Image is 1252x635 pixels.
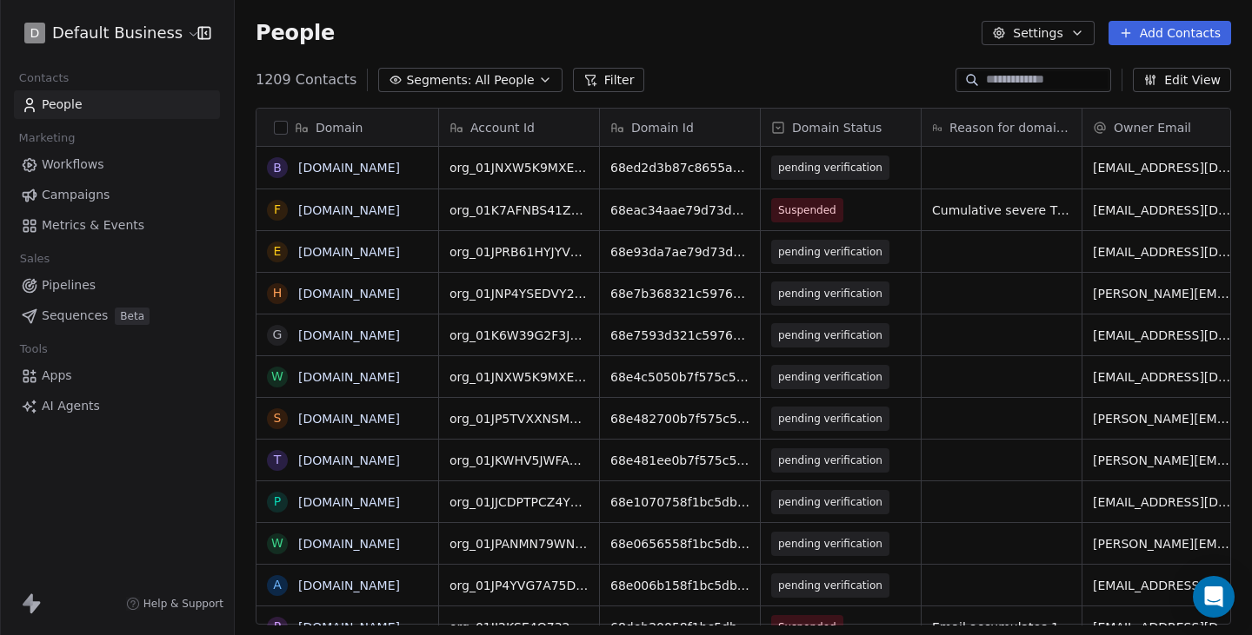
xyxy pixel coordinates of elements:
span: org_01JPANMN79WNN3H8WG61FN7N3V [450,535,589,552]
a: People [14,90,220,119]
a: [DOMAIN_NAME] [298,453,400,467]
div: a [273,576,282,594]
a: Pipelines [14,271,220,300]
span: [PERSON_NAME][EMAIL_ADDRESS][DOMAIN_NAME] [1093,410,1232,427]
span: pending verification [778,452,882,469]
span: 68e1070758f1bc5db71ff8ae [610,493,749,511]
span: Pipelines [42,276,96,294]
span: [EMAIL_ADDRESS][DOMAIN_NAME] [1093,159,1232,176]
span: org_01JNXW5K9MXEVVPJM94ZVQ79B9 [450,159,589,176]
a: AI Agents [14,392,220,420]
span: pending verification [778,368,882,386]
span: Domain Id [631,119,694,136]
span: Metrics & Events [42,216,144,235]
span: 1209 Contacts [256,69,356,90]
div: Domain [256,109,438,146]
span: org_01K7AFNBS41ZPPYN0NEE0ZDB8S [450,202,589,219]
a: Workflows [14,150,220,179]
span: pending verification [778,535,882,552]
span: org_01JPRB61HYJYVYDS4S444SR7B6 [450,243,589,261]
div: b [273,159,282,177]
a: [DOMAIN_NAME] [298,328,400,342]
a: SequencesBeta [14,301,220,330]
span: Suspended [778,202,836,219]
span: [PERSON_NAME][EMAIL_ADDRESS][DOMAIN_NAME] [1093,535,1232,552]
span: [EMAIL_ADDRESS][DOMAIN_NAME] [1093,368,1232,386]
a: [DOMAIN_NAME] [298,287,400,301]
div: t [274,451,282,469]
div: Reason for domain update [922,109,1082,146]
div: h [273,284,283,302]
button: Edit View [1133,68,1231,92]
span: Apps [42,367,72,385]
span: People [256,20,335,46]
a: [DOMAIN_NAME] [298,412,400,426]
button: Filter [573,68,645,92]
a: [DOMAIN_NAME] [298,370,400,384]
div: p [274,493,281,511]
span: [EMAIL_ADDRESS][DOMAIN_NAME] [1093,493,1232,511]
span: [PERSON_NAME][EMAIL_ADDRESS][DOMAIN_NAME] [1093,285,1232,302]
span: pending verification [778,285,882,302]
a: [DOMAIN_NAME] [298,203,400,217]
span: Campaigns [42,186,110,204]
span: Reason for domain update [949,119,1071,136]
span: Tools [12,336,55,362]
span: [EMAIL_ADDRESS][DOMAIN_NAME] [1093,577,1232,594]
button: DDefault Business [21,18,185,48]
div: grid [256,147,439,625]
span: 68e7593d321c5976a8695673 [610,327,749,344]
div: Owner Email [1082,109,1242,146]
span: org_01JP5TVXXNSMXYQTRG5JQW7D2Q [450,410,589,427]
span: pending verification [778,493,882,511]
span: org_01K6W39G2F3JFTNV0D18RGT1XC [450,327,589,344]
span: Contacts [11,65,77,91]
button: Settings [982,21,1094,45]
span: Segments: [406,71,471,89]
span: org_01JJCDPTPCZ4YDYDDT0AQJ5R4A [450,493,589,511]
span: People [42,96,83,114]
div: g [273,326,283,344]
span: 68e481ee0b7f575c56969210 [610,452,749,469]
div: Domain Id [600,109,760,146]
span: org_01JNXW5K9MXEVVPJM94ZVQ79B9 [450,368,589,386]
span: 68e4c5050b7f575c569bd38b [610,368,749,386]
a: [DOMAIN_NAME] [298,620,400,634]
div: w [271,534,283,552]
div: Open Intercom Messenger [1193,576,1235,618]
span: 68e0656558f1bc5db71b9226 [610,535,749,552]
span: Domain Status [792,119,882,136]
button: Add Contacts [1109,21,1231,45]
a: Apps [14,361,220,390]
span: Beta [115,308,150,325]
span: pending verification [778,243,882,261]
a: [DOMAIN_NAME] [298,495,400,509]
span: [EMAIL_ADDRESS][DOMAIN_NAME] [1093,243,1232,261]
span: Cumulative severe Tier 2 violations including high adjusted domain mismatch, business entity veri... [932,202,1071,219]
span: 68eac34aae79d73d3f2d742a [610,202,749,219]
span: org_01JP4YVG7A75DJXREQ4WDBVPH9 [450,577,589,594]
span: Sales [12,246,57,272]
div: Account Id [439,109,599,146]
div: Domain Status [761,109,921,146]
div: s [274,409,282,427]
span: 68ed2d3b87c8655acc2eaa36 [610,159,749,176]
span: Default Business [52,22,183,44]
span: Workflows [42,155,104,174]
span: Help & Support [143,597,223,611]
span: [EMAIL_ADDRESS][DOMAIN_NAME] [1093,202,1232,219]
a: Metrics & Events [14,211,220,240]
span: 68e006b158f1bc5db717d653 [610,577,749,594]
span: Marketing [11,125,83,151]
span: pending verification [778,327,882,344]
span: 68e7b368321c5976a86ed953 [610,285,749,302]
span: Account Id [470,119,535,136]
span: [EMAIL_ADDRESS][DOMAIN_NAME] [1093,327,1232,344]
a: Campaigns [14,181,220,209]
span: [PERSON_NAME][EMAIL_ADDRESS][DOMAIN_NAME] [1093,452,1232,469]
a: [DOMAIN_NAME] [298,245,400,259]
span: org_01JNP4YSEDVY22V0AKDVET37KT [450,285,589,302]
div: w [271,367,283,386]
span: AI Agents [42,397,100,415]
span: 68e482700b7f575c5696a288 [610,410,749,427]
